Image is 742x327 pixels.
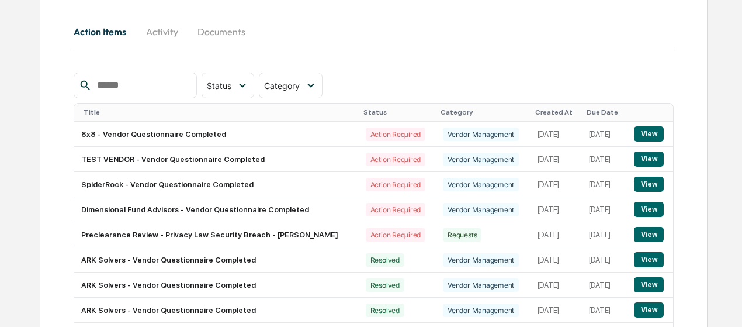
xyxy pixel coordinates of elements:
[366,178,425,191] div: Action Required
[582,222,627,247] td: [DATE]
[587,108,623,116] div: Due Date
[531,222,582,247] td: [DATE]
[531,197,582,222] td: [DATE]
[634,126,664,142] button: View
[634,152,664,167] button: View
[74,172,358,197] td: SpiderRock - Vendor Questionnaire Completed
[366,203,425,216] div: Action Required
[531,147,582,172] td: [DATE]
[634,277,664,292] button: View
[74,197,358,222] td: Dimensional Fund Advisors - Vendor Questionnaire Completed
[74,298,358,323] td: ARK Solvers - Vendor Questionnaire Completed
[264,81,300,91] span: Category
[634,202,664,217] button: View
[443,153,519,166] div: Vendor Management
[634,227,664,242] button: View
[74,147,358,172] td: TEST VENDOR - Vendor Questionnaire Completed
[582,147,627,172] td: [DATE]
[582,122,627,147] td: [DATE]
[366,153,425,166] div: Action Required
[634,280,664,289] a: View
[582,172,627,197] td: [DATE]
[443,278,519,292] div: Vendor Management
[74,247,358,273] td: ARK Solvers - Vendor Questionnaire Completed
[582,273,627,298] td: [DATE]
[136,18,188,46] button: Activity
[634,177,664,192] button: View
[531,122,582,147] td: [DATE]
[366,253,404,267] div: Resolved
[74,273,358,298] td: ARK Solvers - Vendor Questionnaire Completed
[74,18,674,46] div: secondary tabs example
[443,304,519,317] div: Vendor Management
[207,81,231,91] span: Status
[634,302,664,318] button: View
[74,122,358,147] td: 8x8 - Vendor Questionnaire Completed
[531,247,582,273] td: [DATE]
[74,222,358,247] td: Preclearance Review - Privacy Law Security Breach - [PERSON_NAME]
[366,278,404,292] div: Resolved
[634,154,664,163] a: View
[582,197,627,222] td: [DATE]
[443,178,519,191] div: Vendor Management
[188,18,255,46] button: Documents
[366,128,425,141] div: Action Required
[443,253,519,267] div: Vendor Management
[531,298,582,323] td: [DATE]
[634,180,664,188] a: View
[531,273,582,298] td: [DATE]
[443,228,481,242] div: Requests
[634,205,664,214] a: View
[531,172,582,197] td: [DATE]
[634,255,664,264] a: View
[634,230,664,239] a: View
[443,128,519,141] div: Vendor Management
[582,247,627,273] td: [DATE]
[441,108,525,116] div: Category
[634,129,664,138] a: View
[443,203,519,216] div: Vendor Management
[74,18,136,46] button: Action Items
[363,108,432,116] div: Status
[84,108,353,116] div: Title
[634,252,664,267] button: View
[634,305,664,314] a: View
[535,108,577,116] div: Created At
[582,298,627,323] td: [DATE]
[366,228,425,242] div: Action Required
[366,304,404,317] div: Resolved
